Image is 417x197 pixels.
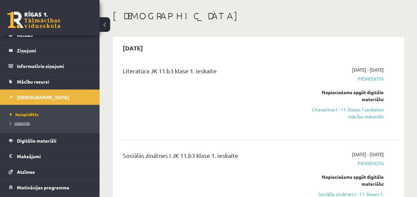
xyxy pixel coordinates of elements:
a: Motivācijas programma [9,180,91,195]
span: Mācību resursi [17,79,49,85]
span: Pievienota [304,160,384,167]
span: Izlabotās [10,120,30,126]
span: Neizpildītās [10,112,39,117]
legend: Maksājumi [17,149,91,164]
a: [DEMOGRAPHIC_DATA] [9,90,91,105]
a: Literatūras I - 11. klases 1.ieskaites mācību materiāls [304,106,384,120]
a: Ziņojumi [9,43,91,58]
h1: [DEMOGRAPHIC_DATA] [113,10,404,22]
a: Maksājumi [9,149,91,164]
legend: Informatīvie ziņojumi [17,58,91,74]
a: Rīgas 1. Tālmācības vidusskola [7,12,60,28]
a: Digitālie materiāli [9,133,91,148]
div: Nepieciešams apgūt digitālo materiālu: [304,89,384,103]
span: [DATE] - [DATE] [352,151,384,158]
span: Digitālie materiāli [17,138,56,144]
span: Motivācijas programma [17,184,69,190]
a: Atzīmes [9,164,91,179]
div: Nepieciešams apgūt digitālo materiālu: [304,173,384,187]
h2: [DATE] [116,40,150,56]
a: Mācību resursi [9,74,91,89]
a: Izlabotās [10,120,93,126]
span: [DEMOGRAPHIC_DATA] [17,94,69,100]
legend: Ziņojumi [17,43,91,58]
div: Literatūra JK 11.b3 klase 1. ieskaite [123,66,294,79]
a: Neizpildītās [10,111,93,117]
a: Informatīvie ziņojumi [9,58,91,74]
span: Atzīmes [17,169,35,175]
span: [DATE] - [DATE] [352,66,384,73]
span: Pievienota [304,75,384,82]
div: Sociālās zinātnes I JK 11.b3 klase 1. ieskaite [123,151,294,163]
